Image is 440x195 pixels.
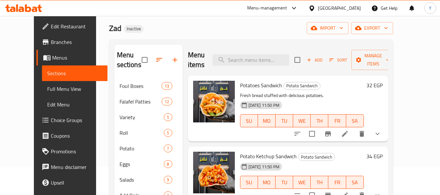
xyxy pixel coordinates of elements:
[311,176,328,189] button: TH
[114,109,183,125] div: Variety5
[120,129,164,137] span: Roll
[246,164,282,170] span: [DATE] 11:50 PM
[291,53,304,67] span: Select section
[278,178,291,187] span: TU
[36,128,107,144] a: Coupons
[114,78,183,94] div: Foul Boxes13
[258,176,276,189] button: MO
[304,55,325,65] span: Add item
[164,114,172,120] span: 5
[162,98,172,105] div: items
[164,146,172,152] span: 7
[193,152,235,193] img: Potato Ketchup Sandwich
[240,91,364,100] p: Fresh bread stuffed with delicious potatoes.
[366,81,383,90] h6: 32 EGP
[284,82,320,90] span: Potato Sandwich
[42,81,107,97] a: Full Menu View
[276,114,293,127] button: TU
[52,54,102,62] span: Menus
[164,160,172,168] div: items
[114,172,183,188] div: Salads9
[296,116,308,126] span: WE
[120,98,162,105] span: Falafel Patties
[366,152,383,161] h6: 34 EGP
[306,56,323,64] span: Add
[307,22,348,34] button: import
[120,82,162,90] span: Foul Boxes
[258,114,276,127] button: MO
[164,130,172,136] span: 5
[109,21,121,35] span: Zad
[276,176,293,189] button: TU
[293,176,311,189] button: WE
[36,19,107,34] a: Edit Restaurant
[120,145,164,152] span: Potato
[298,153,335,161] span: Potato Sandwich
[325,55,351,65] span: Sort items
[162,83,172,89] span: 13
[346,114,364,127] button: SA
[278,116,291,126] span: TU
[51,163,102,171] span: Menu disclaimer
[246,102,282,108] span: [DATE] 11:50 PM
[351,50,395,70] button: Manage items
[164,161,172,167] span: 8
[328,176,346,189] button: FR
[304,55,325,65] button: Add
[370,126,385,142] button: show more
[261,116,273,126] span: MO
[374,130,381,138] svg: Show Choices
[240,114,258,127] button: SU
[261,178,273,187] span: MO
[114,141,183,156] div: Potato7
[36,50,107,65] a: Menus
[313,116,326,126] span: TH
[124,25,144,33] div: Inactive
[124,26,144,32] span: Inactive
[320,126,336,142] button: Branch-specific-item
[51,179,102,187] span: Upsell
[243,178,255,187] span: SU
[346,176,364,189] button: SA
[318,5,361,12] div: [GEOGRAPHIC_DATA]
[51,147,102,155] span: Promotions
[240,80,282,90] span: Potatoes Sandwich
[167,52,183,68] button: Add section
[296,178,308,187] span: WE
[328,55,349,65] button: Sort
[47,69,102,77] span: Sections
[328,114,346,127] button: FR
[243,116,255,126] span: SU
[341,130,349,138] a: Edit menu item
[351,22,393,34] button: export
[36,159,107,175] a: Menu disclaimer
[36,144,107,159] a: Promotions
[290,126,305,142] button: sort-choices
[162,99,172,105] span: 12
[305,127,319,141] span: Select to update
[120,160,164,168] span: Eggs
[117,50,142,70] h2: Menu sections
[47,85,102,93] span: Full Menu View
[349,116,361,126] span: SA
[120,113,164,121] span: Variety
[114,94,183,109] div: Falafel Patties12
[313,178,326,187] span: TH
[36,34,107,50] a: Branches
[47,101,102,108] span: Edit Menu
[42,97,107,112] a: Edit Menu
[164,176,172,184] div: items
[283,82,320,90] div: Potato Sandwich
[138,53,151,67] span: Select all sections
[164,145,172,152] div: items
[429,5,432,12] span: Y
[349,178,361,187] span: SA
[329,56,347,64] span: Sort
[151,52,167,68] span: Sort sections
